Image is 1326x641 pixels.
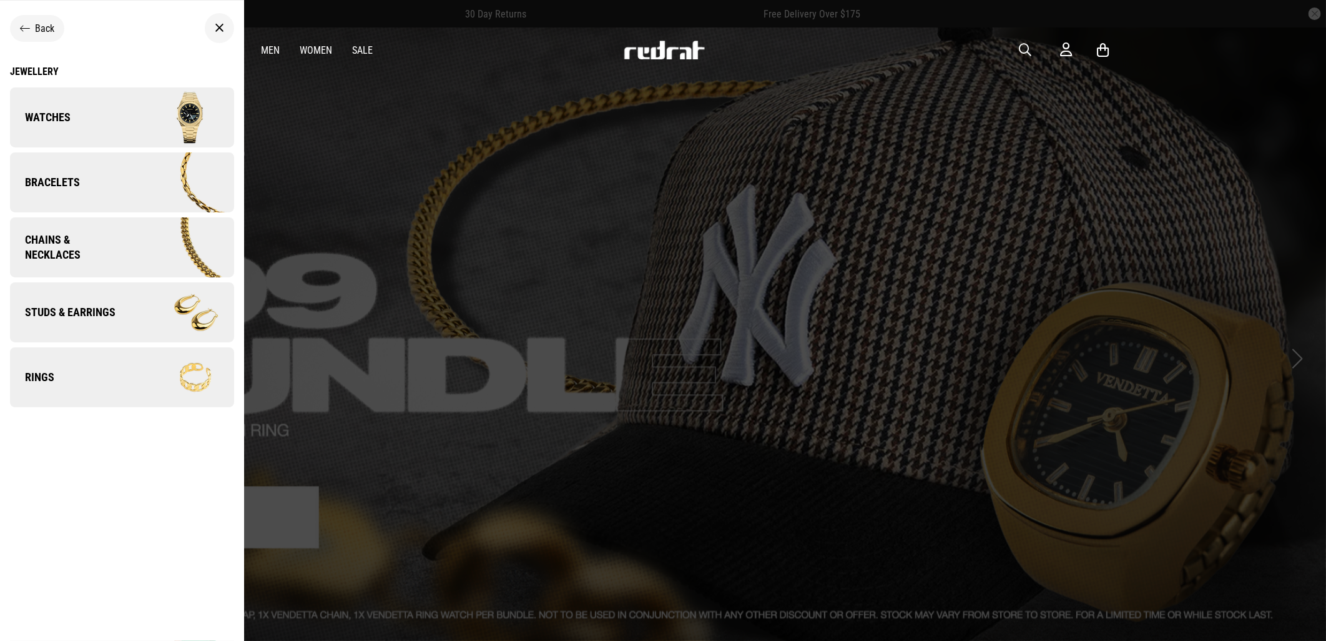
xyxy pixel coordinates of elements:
span: Studs & Earrings [10,305,115,320]
span: Rings [10,370,54,385]
span: Watches [10,110,71,125]
img: Company [122,86,233,149]
img: Company [122,151,233,214]
a: Women [300,44,332,56]
a: Bracelets Company [10,152,234,212]
a: Rings Company [10,347,234,407]
span: Bracelets [10,175,80,190]
span: Back [35,22,54,34]
button: Open LiveChat chat widget [10,5,47,42]
a: Studs & Earrings Company [10,282,234,342]
a: Chains & Necklaces Company [10,217,234,277]
a: Jewellery [10,66,234,77]
a: Sale [352,44,373,56]
a: Men [261,44,280,56]
span: Chains & Necklaces [10,232,125,262]
img: Company [122,281,233,344]
img: Company [122,346,233,409]
a: Watches Company [10,87,234,147]
img: Company [125,217,233,278]
img: Redrat logo [623,41,705,59]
